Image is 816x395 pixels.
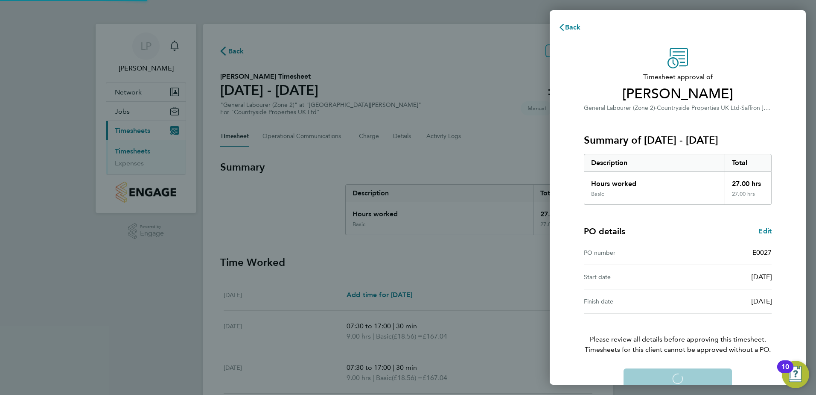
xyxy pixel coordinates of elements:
[657,104,740,112] span: Countryside Properties UK Ltd
[678,296,772,307] div: [DATE]
[782,361,809,388] button: Open Resource Center, 10 new notifications
[725,154,772,171] div: Total
[781,367,789,378] div: 10
[584,296,678,307] div: Finish date
[550,19,589,36] button: Back
[565,23,581,31] span: Back
[741,103,810,112] span: Saffron [PERSON_NAME]
[584,133,772,147] h3: Summary of [DATE] - [DATE]
[584,72,772,82] span: Timesheet approval of
[574,314,782,355] p: Please review all details before approving this timesheet.
[574,345,782,355] span: Timesheets for this client cannot be approved without a PO.
[584,225,625,237] h4: PO details
[752,248,772,256] span: E0027
[655,104,657,112] span: ·
[584,85,772,103] span: [PERSON_NAME]
[584,154,772,205] div: Summary of 22 - 28 Sep 2025
[584,172,725,191] div: Hours worked
[725,191,772,204] div: 27.00 hrs
[740,104,741,112] span: ·
[591,191,604,197] div: Basic
[584,248,678,258] div: PO number
[584,104,655,112] span: General Labourer (Zone 2)
[758,226,772,236] a: Edit
[725,172,772,191] div: 27.00 hrs
[678,272,772,282] div: [DATE]
[584,154,725,171] div: Description
[758,227,772,235] span: Edit
[584,272,678,282] div: Start date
